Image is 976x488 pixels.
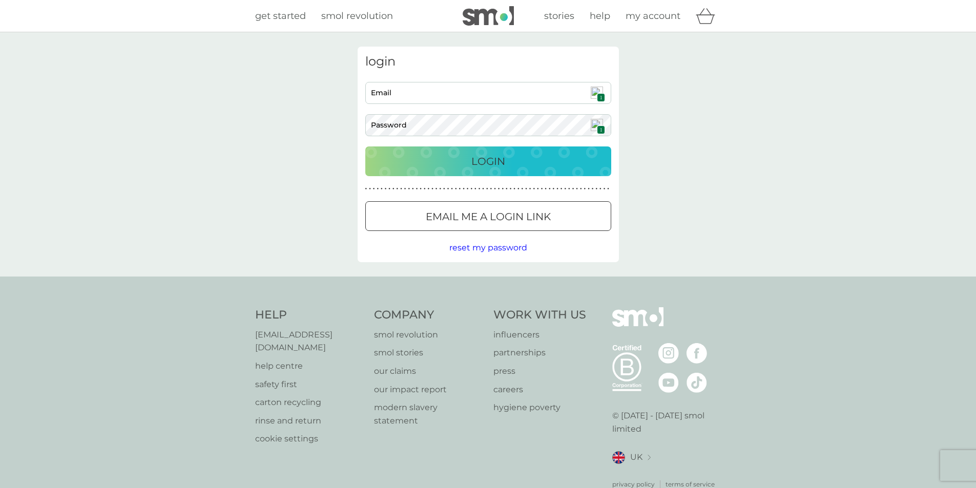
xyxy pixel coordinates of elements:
span: stories [544,10,574,22]
p: Login [471,153,505,169]
span: my account [626,10,680,22]
p: ● [482,186,484,192]
p: ● [428,186,430,192]
button: reset my password [449,241,527,254]
a: carton recycling [255,396,364,409]
p: ● [533,186,535,192]
a: rinse and return [255,414,364,428]
p: ● [576,186,578,192]
span: smol revolution [321,10,393,22]
img: npw-badge-icon.svg [591,119,603,131]
p: ● [451,186,453,192]
p: ● [400,186,402,192]
a: help [590,9,610,24]
img: visit the smol Instagram page [658,343,679,364]
p: ● [467,186,469,192]
p: ● [584,186,586,192]
p: ● [404,186,406,192]
img: npw-badge-icon.svg [591,87,603,99]
p: ● [463,186,465,192]
p: ● [381,186,383,192]
p: ● [604,186,606,192]
a: help centre [255,359,364,373]
a: stories [544,9,574,24]
p: ● [513,186,515,192]
h3: login [365,54,611,69]
p: ● [369,186,371,192]
p: ● [412,186,414,192]
p: ● [498,186,500,192]
button: Email me a login link [365,201,611,231]
img: smol [612,307,663,342]
p: ● [560,186,563,192]
a: [EMAIL_ADDRESS][DOMAIN_NAME] [255,328,364,354]
p: ● [397,186,399,192]
p: ● [443,186,445,192]
img: visit the smol Youtube page [658,372,679,393]
p: ● [572,186,574,192]
h4: Help [255,307,364,323]
p: ● [517,186,520,192]
p: ● [388,186,390,192]
a: modern slavery statement [374,401,483,427]
p: ● [431,186,433,192]
a: smol revolution [374,328,483,342]
a: our claims [374,365,483,378]
a: cookie settings [255,432,364,445]
p: ● [377,186,379,192]
p: ● [486,186,488,192]
p: ● [537,186,539,192]
span: reset my password [449,243,527,252]
img: visit the smol Tiktok page [687,372,707,393]
p: ● [595,186,597,192]
p: ● [385,186,387,192]
a: safety first [255,378,364,391]
p: ● [424,186,426,192]
button: Login [365,146,611,176]
a: influencers [493,328,586,342]
a: our impact report [374,383,483,396]
p: ● [553,186,555,192]
p: ● [479,186,481,192]
p: ● [447,186,449,192]
p: ● [506,186,508,192]
p: ● [455,186,457,192]
h4: Work With Us [493,307,586,323]
p: ● [556,186,558,192]
a: hygiene poverty [493,401,586,414]
span: 1 [597,125,605,134]
p: ● [490,186,492,192]
p: ● [525,186,527,192]
a: careers [493,383,586,396]
p: ● [416,186,418,192]
p: ● [474,186,476,192]
p: ● [459,186,461,192]
p: ● [365,186,367,192]
p: ● [494,186,496,192]
p: ● [580,186,582,192]
p: ● [435,186,438,192]
p: ● [588,186,590,192]
a: my account [626,9,680,24]
div: basket [696,6,721,26]
img: UK flag [612,451,625,464]
a: partnerships [493,346,586,359]
p: ● [607,186,609,192]
p: ● [592,186,594,192]
p: ● [568,186,570,192]
a: press [493,365,586,378]
p: ● [439,186,441,192]
a: smol stories [374,346,483,359]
